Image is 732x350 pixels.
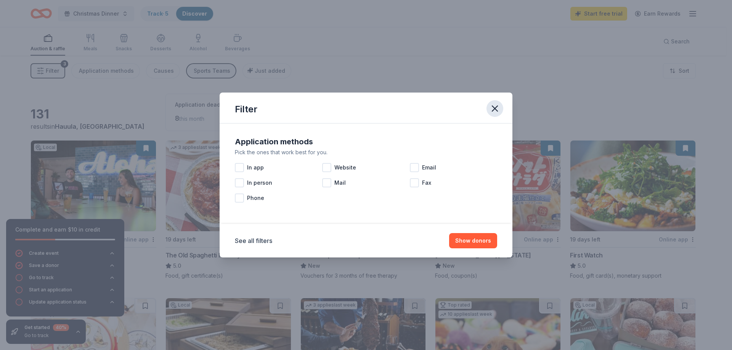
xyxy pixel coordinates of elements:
[247,163,264,172] span: In app
[422,178,431,187] span: Fax
[422,163,436,172] span: Email
[235,136,497,148] div: Application methods
[334,163,356,172] span: Website
[235,103,257,115] div: Filter
[235,148,497,157] div: Pick the ones that work best for you.
[247,193,264,203] span: Phone
[334,178,346,187] span: Mail
[247,178,272,187] span: In person
[449,233,497,248] button: Show donors
[235,236,272,245] button: See all filters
